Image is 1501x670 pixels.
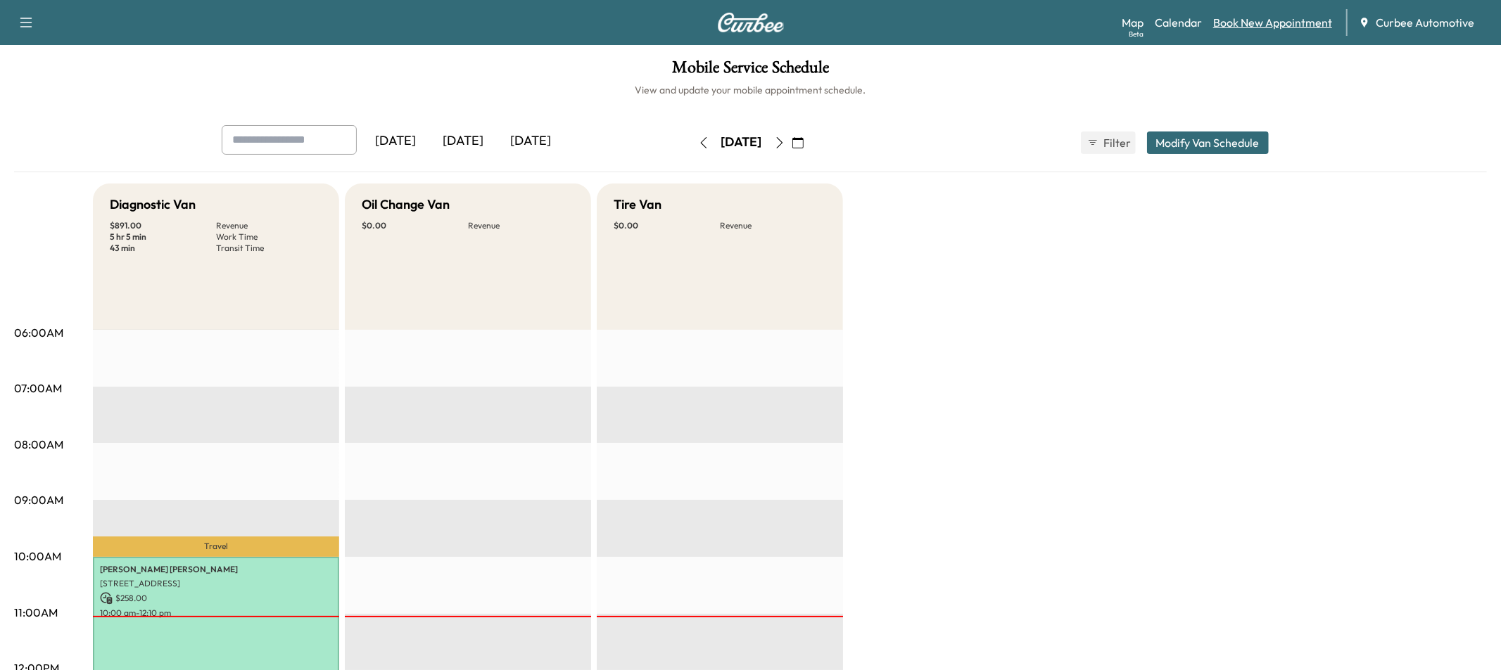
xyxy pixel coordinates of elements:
p: 43 min [110,243,216,254]
div: [DATE] [430,125,498,157]
div: [DATE] [721,134,762,151]
h5: Diagnostic Van [110,195,196,214]
div: Beta [1129,29,1144,39]
h6: View and update your mobile appointment schedule. [14,83,1487,97]
p: 5 hr 5 min [110,231,216,243]
p: 06:00AM [14,324,63,341]
p: Revenue [720,220,826,231]
p: 07:00AM [14,380,62,397]
p: $ 0.00 [614,220,720,231]
span: Curbee Automotive [1376,14,1474,31]
button: Filter [1081,131,1136,154]
a: Book New Appointment [1213,14,1332,31]
h1: Mobile Service Schedule [14,59,1487,83]
p: Work Time [216,231,322,243]
p: $ 0.00 [362,220,468,231]
p: Transit Time [216,243,322,254]
p: 11:00AM [14,604,58,621]
img: Curbee Logo [717,13,785,32]
p: [STREET_ADDRESS] [100,578,332,589]
p: 10:00AM [14,548,61,565]
div: [DATE] [498,125,565,157]
p: 09:00AM [14,491,63,508]
button: Modify Van Schedule [1147,131,1269,154]
div: [DATE] [362,125,430,157]
p: Travel [93,536,339,556]
a: Calendar [1155,14,1202,31]
p: Revenue [468,220,574,231]
p: 08:00AM [14,436,63,453]
p: 10:00 am - 12:10 pm [100,607,332,619]
p: $ 891.00 [110,220,216,231]
p: $ 258.00 [100,592,332,605]
span: Filter [1104,134,1129,151]
h5: Tire Van [614,195,661,214]
a: MapBeta [1122,14,1144,31]
p: [PERSON_NAME] [PERSON_NAME] [100,564,332,575]
p: Revenue [216,220,322,231]
h5: Oil Change Van [362,195,450,214]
